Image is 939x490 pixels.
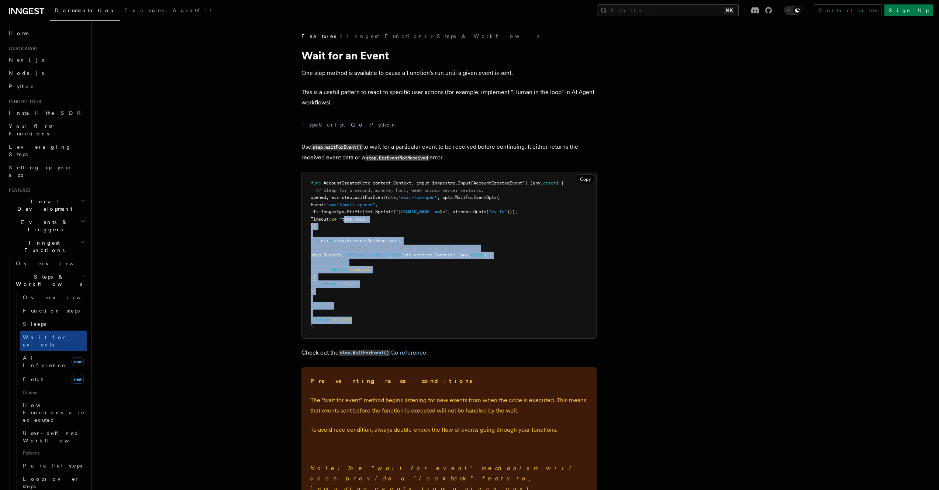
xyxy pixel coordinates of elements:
[6,53,87,66] a: Next.js
[437,32,539,40] a: Steps & Workflows
[23,308,80,314] span: Function steps
[316,303,331,308] span: // ...
[23,430,89,444] span: User-defined Workflows
[884,4,933,16] a: Sign Up
[6,161,87,182] a: Setting up your app
[365,155,429,161] code: step.ErrEventNotReceived
[489,209,507,214] span: "my-id"
[471,252,484,258] span: error
[23,402,85,423] span: How Functions are executed
[326,202,375,207] span: "email/mail.opened"
[311,180,321,186] span: func
[339,281,347,286] span: nil
[349,267,360,272] span: true
[342,317,344,322] span: ,
[310,425,588,435] p: To avoid race condition, always double-check the flow of events going through your functions.
[20,372,87,387] a: Fetchnew
[324,252,331,258] span: Run
[321,281,336,286] span: return
[362,267,370,272] span: nil
[55,7,115,13] span: Documentation
[347,281,349,286] span: ,
[20,317,87,331] a: Sleeps
[173,7,212,13] span: AgentKit
[9,144,71,157] span: Leveraging Steps
[6,80,87,93] a: Python
[342,195,355,200] span: step.
[311,324,313,329] span: }
[6,140,87,161] a: Leveraging Steps
[9,30,30,37] span: Home
[6,195,87,215] button: Local Development
[50,2,120,21] a: Documentation
[6,106,87,120] a: Install the SDK
[301,348,597,358] p: Check out the
[9,57,44,63] span: Next.js
[20,331,87,351] a: Wait for events
[814,4,881,16] a: Contact sales
[301,117,345,133] button: TypeScript
[346,32,427,40] a: Inngest Functions
[316,317,331,322] span: return
[360,180,543,186] span: (ctx context.Context, input inngestgo.Input[AccountCreatedEvent]) (any,
[386,195,398,200] span: (ctx,
[301,32,336,40] span: Features
[16,260,92,266] span: Overview
[388,252,391,258] span: ,
[301,68,597,78] p: One step method is available to pause a Function's run until a given event is sent.
[23,321,46,327] span: Sleeps
[311,202,326,207] span: Event:
[556,180,564,186] span: ) {
[437,195,499,200] span: , opts.WaitForEventOpts{
[20,447,87,459] span: Patterns
[13,257,87,270] a: Overview
[311,195,339,200] span: opened, err
[360,267,362,272] span: ,
[20,398,87,427] a: How Functions are executed
[334,317,342,322] span: nil
[20,304,87,317] a: Function steps
[347,209,362,214] span: StrPtr
[301,87,597,108] p: This is a useful pattern to react to specific user actions (for example, implement "Human in the ...
[486,209,489,214] span: (
[784,6,802,15] button: Toggle dark mode
[9,165,72,178] span: Setting up your app
[20,351,87,372] a: AI Inferencenew
[375,209,393,214] span: Sprintf
[311,144,363,151] code: step.waitForEvent()
[311,217,331,222] span: Timeout:
[9,123,53,137] span: Your first Functions
[331,252,344,258] span: (ctx,
[339,195,342,200] span: =
[310,377,473,384] strong: Preventing race conditions
[310,395,588,416] p: The "wait for event" method begins listening for new events from when the code is executed. This ...
[120,2,168,20] a: Examples
[311,289,313,294] span: }
[391,252,401,258] span: func
[13,270,87,291] button: Steps & Workflows
[6,187,31,193] span: Features
[349,281,357,286] span: nil
[6,27,87,40] a: Home
[23,334,67,348] span: Wait for events
[23,376,44,382] span: Fetch
[168,2,216,20] a: AgentKit
[311,274,316,279] span: })
[9,83,36,89] span: Python
[342,217,367,222] span: time.Hour,
[543,180,556,186] span: error
[440,209,445,214] span: %s
[331,217,336,222] span: 24
[6,46,38,52] span: Quick start
[301,142,597,163] p: Use to wait for a particular event to be received before continuing. It either returns the receiv...
[6,198,80,213] span: Local Development
[324,180,360,186] span: AccountCreated
[23,355,66,368] span: AI Inference
[393,209,396,214] span: (
[6,215,87,236] button: Events & Triggers
[334,238,401,243] span: step.ErrEventNotReceived {
[13,273,82,288] span: Steps & Workflows
[321,245,479,251] span: // A function wasn't created [DATE]. Send a follow-up email.
[401,252,471,258] span: (ctx context.Context) (any,
[445,209,448,214] span: "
